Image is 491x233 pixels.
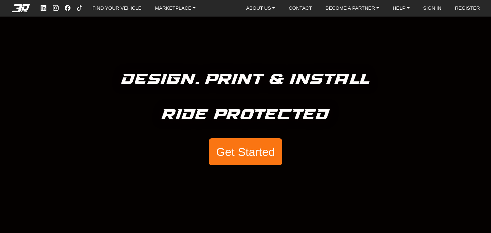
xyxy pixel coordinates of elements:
h5: Ride Protected [162,103,330,127]
a: BECOME A PARTNER [323,4,382,13]
a: ABOUT US [243,4,278,13]
a: CONTACT [286,4,315,13]
a: FIND YOUR VEHICLE [90,4,144,13]
a: REGISTER [452,4,483,13]
a: HELP [390,4,413,13]
button: Get Started [209,138,282,166]
a: MARKETPLACE [152,4,198,13]
h5: Design. Print & Install [121,68,370,91]
a: SIGN IN [420,4,444,13]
